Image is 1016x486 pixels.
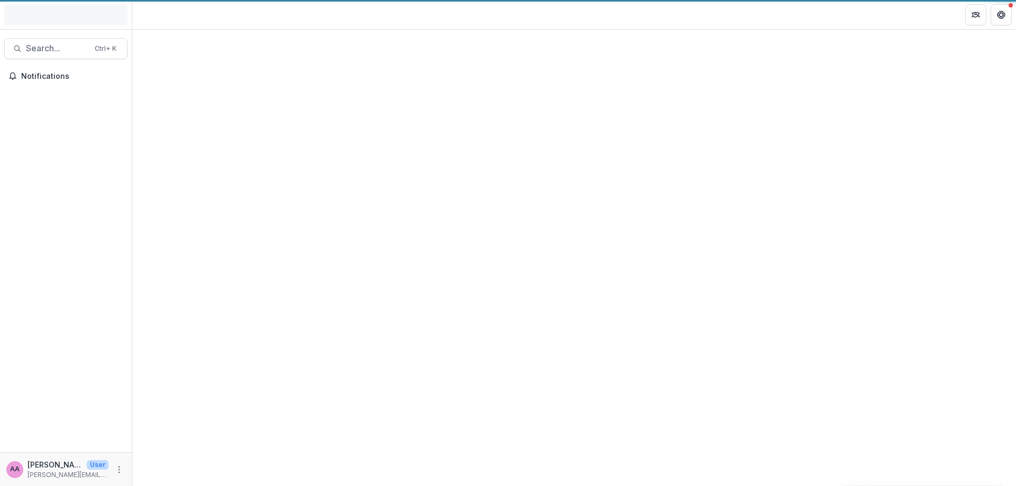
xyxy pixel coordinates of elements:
[10,466,20,473] div: Annie Axe
[965,4,986,25] button: Partners
[4,38,128,59] button: Search...
[28,459,83,470] p: [PERSON_NAME]
[28,470,108,480] p: [PERSON_NAME][EMAIL_ADDRESS][DOMAIN_NAME]
[113,463,125,476] button: More
[4,68,128,85] button: Notifications
[137,7,182,22] nav: breadcrumb
[93,43,119,54] div: Ctrl + K
[21,72,123,81] span: Notifications
[87,460,108,470] p: User
[26,43,88,53] span: Search...
[991,4,1012,25] button: Get Help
